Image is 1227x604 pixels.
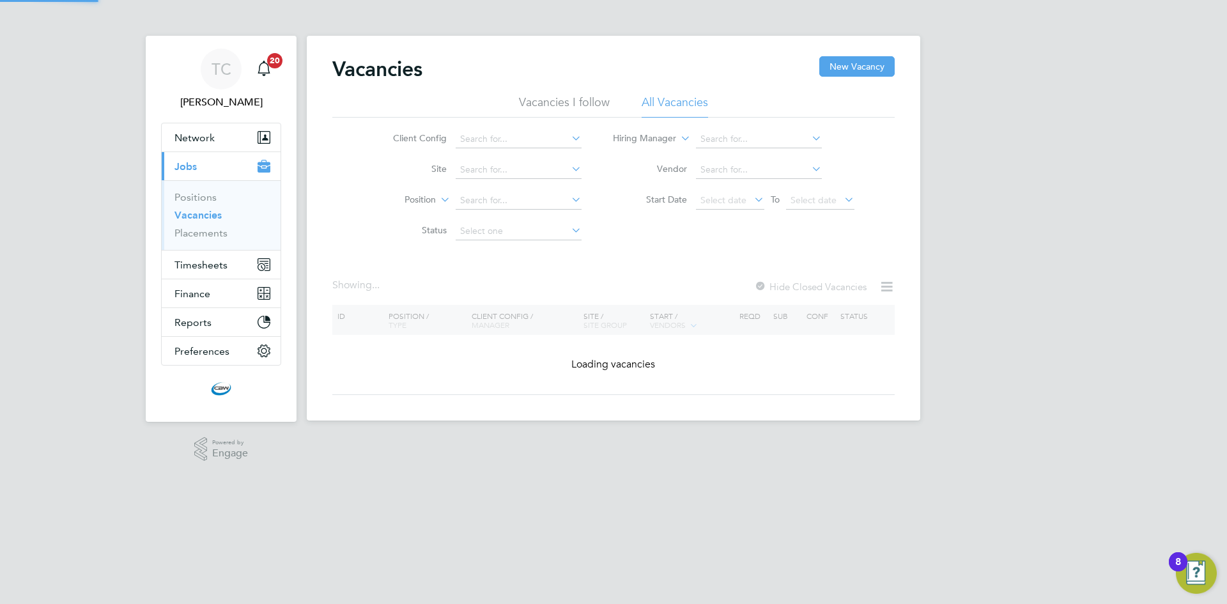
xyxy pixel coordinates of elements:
[1176,553,1217,594] button: Open Resource Center, 8 new notifications
[251,49,277,89] a: 20
[603,132,676,145] label: Hiring Manager
[174,132,215,144] span: Network
[373,132,447,144] label: Client Config
[456,161,582,179] input: Search for...
[146,36,297,422] nav: Main navigation
[696,130,822,148] input: Search for...
[174,209,222,221] a: Vacancies
[613,194,687,205] label: Start Date
[162,308,281,336] button: Reports
[162,251,281,279] button: Timesheets
[332,56,422,82] h2: Vacancies
[212,448,248,459] span: Engage
[174,316,212,329] span: Reports
[696,161,822,179] input: Search for...
[767,191,783,208] span: To
[174,160,197,173] span: Jobs
[819,56,895,77] button: New Vacancy
[194,437,249,461] a: Powered byEngage
[162,123,281,151] button: Network
[754,281,867,293] label: Hide Closed Vacancies
[267,53,282,68] span: 20
[700,194,746,206] span: Select date
[161,378,281,399] a: Go to home page
[174,345,229,357] span: Preferences
[212,437,248,448] span: Powered by
[362,194,436,206] label: Position
[162,279,281,307] button: Finance
[456,222,582,240] input: Select one
[373,163,447,174] label: Site
[372,279,380,291] span: ...
[211,378,231,399] img: cbwstaffingsolutions-logo-retina.png
[162,337,281,365] button: Preferences
[519,95,610,118] li: Vacancies I follow
[162,152,281,180] button: Jobs
[613,163,687,174] label: Vendor
[212,61,231,77] span: TC
[373,224,447,236] label: Status
[162,180,281,250] div: Jobs
[1175,562,1181,578] div: 8
[456,130,582,148] input: Search for...
[161,95,281,110] span: Tom Cheek
[174,259,228,271] span: Timesheets
[456,192,582,210] input: Search for...
[174,191,217,203] a: Positions
[161,49,281,110] a: TC[PERSON_NAME]
[174,288,210,300] span: Finance
[332,279,382,292] div: Showing
[174,227,228,239] a: Placements
[791,194,837,206] span: Select date
[642,95,708,118] li: All Vacancies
